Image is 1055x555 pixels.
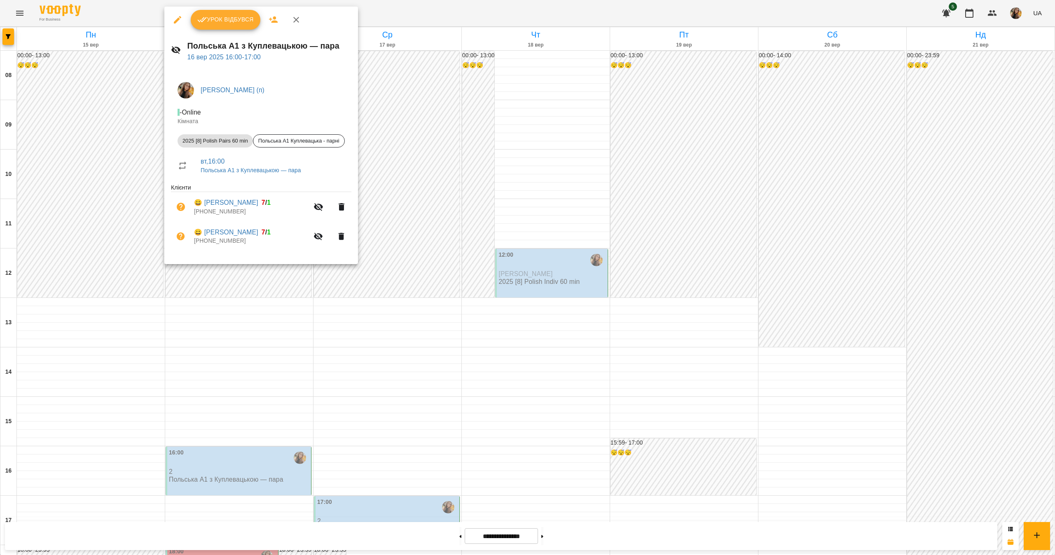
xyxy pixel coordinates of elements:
button: Урок відбувся [191,10,260,30]
button: Візит ще не сплачено. Додати оплату? [171,197,191,217]
a: [PERSON_NAME] (п) [201,87,264,94]
a: вт , 16:00 [201,158,225,165]
h6: Польська А1 з Куплевацькою — пара [187,40,351,52]
b: / [262,199,271,206]
a: 16 вер 2025 16:00-17:00 [187,54,261,61]
b: / [262,229,271,236]
span: 1 [267,229,271,236]
a: Польська А1 з Куплевацькою — пара [201,167,301,173]
img: 2d1d2c17ffccc5d6363169c503fcce50.jpg [178,82,194,98]
span: 7 [262,229,265,236]
a: 😀 [PERSON_NAME] [194,198,258,208]
span: - Online [178,109,203,116]
button: Візит ще не сплачено. Додати оплату? [171,227,191,246]
p: [PHONE_NUMBER] [194,237,309,245]
span: 1 [267,199,271,206]
p: [PHONE_NUMBER] [194,208,309,216]
span: 7 [262,199,265,206]
span: Польська А1 Куплевацька - парні [253,137,344,145]
span: 2025 [8] Polish Pairs 60 min [178,137,253,145]
ul: Клієнти [171,183,351,254]
div: Польська А1 Куплевацька - парні [253,134,345,148]
p: Кімната [178,117,345,126]
a: 😀 [PERSON_NAME] [194,227,258,237]
span: Урок відбувся [197,15,254,25]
